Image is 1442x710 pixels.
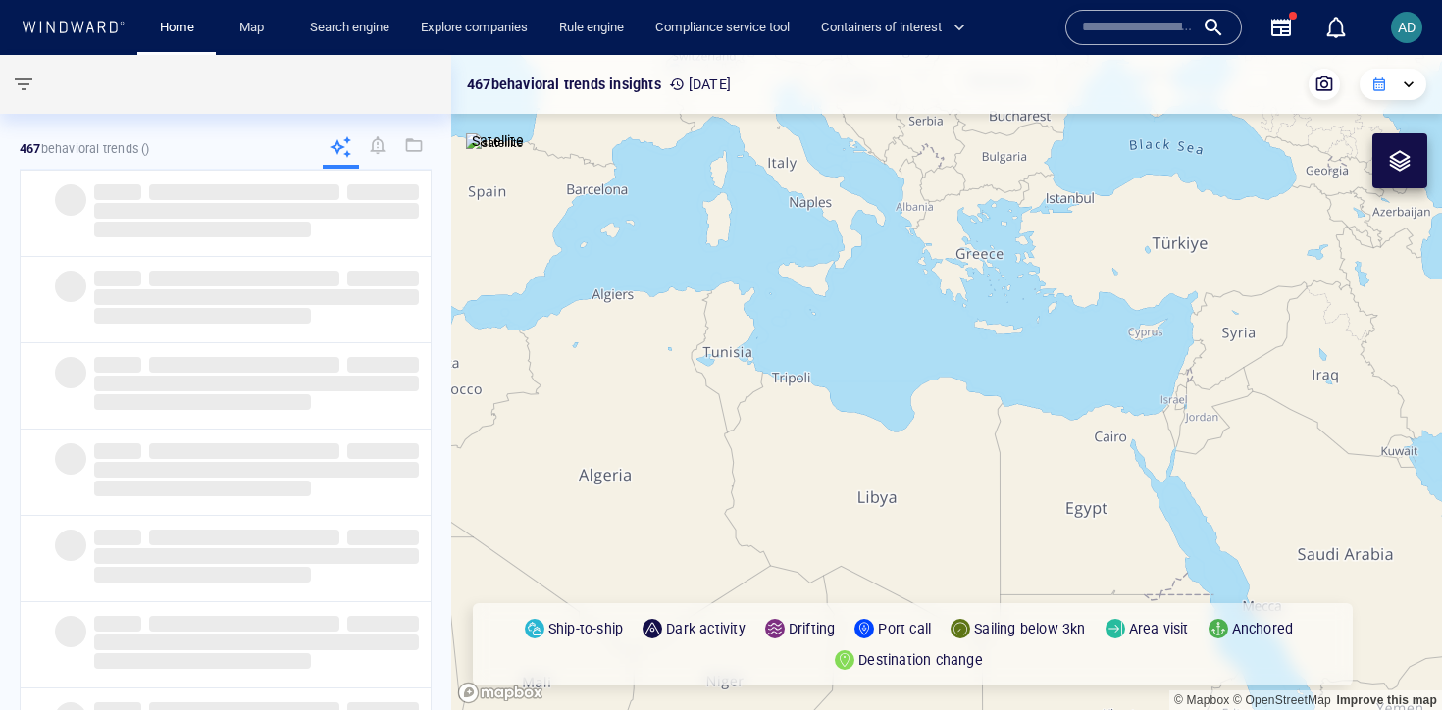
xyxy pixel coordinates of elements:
span: ‌ [347,530,419,545]
p: Destination change [858,648,983,672]
span: ‌ [94,222,311,237]
span: ‌ [94,462,419,478]
span: ‌ [55,184,86,216]
span: ‌ [94,616,141,632]
p: Satellite [472,129,524,153]
span: ‌ [94,634,419,650]
span: ‌ [149,357,339,373]
span: ‌ [94,653,311,669]
iframe: Chat [1359,622,1427,695]
span: ‌ [55,530,86,561]
p: 467 behavioral trends insights [467,73,661,96]
span: ‌ [55,271,86,302]
a: OpenStreetMap [1233,693,1331,707]
span: ‌ [149,184,339,200]
span: ‌ [347,616,419,632]
span: ‌ [94,357,141,373]
canvas: Map [451,55,1442,710]
span: ‌ [149,443,339,459]
p: Dark activity [666,617,746,640]
a: Map feedback [1336,693,1437,707]
span: ‌ [94,184,141,200]
span: ‌ [94,203,419,219]
span: Containers of interest [821,17,965,39]
a: Mapbox logo [457,682,543,704]
a: Compliance service tool [647,11,798,45]
span: ‌ [94,271,141,286]
span: ‌ [149,530,339,545]
span: ‌ [94,289,419,305]
a: Home [152,11,202,45]
a: Mapbox [1174,693,1229,707]
span: ‌ [347,443,419,459]
a: Explore companies [413,11,536,45]
div: Notification center [1324,16,1348,39]
a: Rule engine [551,11,632,45]
span: ‌ [94,530,141,545]
span: ‌ [94,394,311,410]
span: ‌ [149,616,339,632]
a: Map [232,11,279,45]
span: ‌ [94,308,311,324]
span: ‌ [94,443,141,459]
p: Ship-to-ship [548,617,623,640]
p: behavioral trends () [20,140,150,158]
span: AD [1398,20,1416,35]
button: Containers of interest [813,11,982,45]
span: ‌ [347,184,419,200]
span: ‌ [55,357,86,388]
button: AD [1387,8,1426,47]
button: Map [224,11,286,45]
span: ‌ [347,357,419,373]
p: Drifting [789,617,836,640]
strong: 467 [20,141,41,156]
p: [DATE] [669,73,731,96]
a: Search engine [302,11,397,45]
span: ‌ [347,271,419,286]
p: Sailing below 3kn [974,617,1085,640]
span: ‌ [149,271,339,286]
span: ‌ [55,616,86,647]
span: ‌ [94,548,419,564]
p: Port call [878,617,931,640]
span: ‌ [55,443,86,475]
p: Anchored [1232,617,1294,640]
span: ‌ [94,567,311,583]
p: Area visit [1129,617,1189,640]
button: Home [145,11,208,45]
span: ‌ [94,376,419,391]
span: ‌ [94,481,311,496]
img: satellite [466,133,524,153]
